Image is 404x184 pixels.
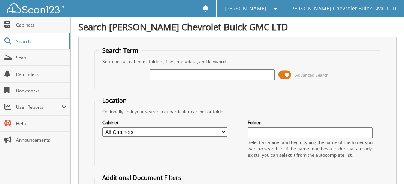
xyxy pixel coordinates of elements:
label: Folder [248,119,373,126]
span: Help [16,120,67,127]
div: Searches all cabinets, folders, files, metadata, and keywords [99,58,376,65]
span: Scan [16,55,67,61]
span: Announcements [16,137,67,143]
label: Cabinet [102,119,227,126]
legend: Search Term [99,46,142,55]
img: scan123-logo-white.svg [7,3,64,13]
div: Optionally limit your search to a particular cabinet or folder [99,108,376,115]
div: Select a cabinet and begin typing the name of the folder you want to search in. If the name match... [248,139,373,158]
span: [PERSON_NAME] [224,6,266,11]
span: [PERSON_NAME] Chevrolet Buick GMC LTD [289,6,396,11]
span: Search [16,38,66,45]
span: Bookmarks [16,88,67,94]
h1: Search [PERSON_NAME] Chevrolet Buick GMC LTD [78,21,397,33]
span: User Reports [16,104,61,110]
legend: Location [99,96,130,105]
span: Reminders [16,71,67,77]
span: Cabinets [16,22,67,28]
span: Advanced Search [295,72,329,78]
legend: Additional Document Filters [99,174,185,182]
